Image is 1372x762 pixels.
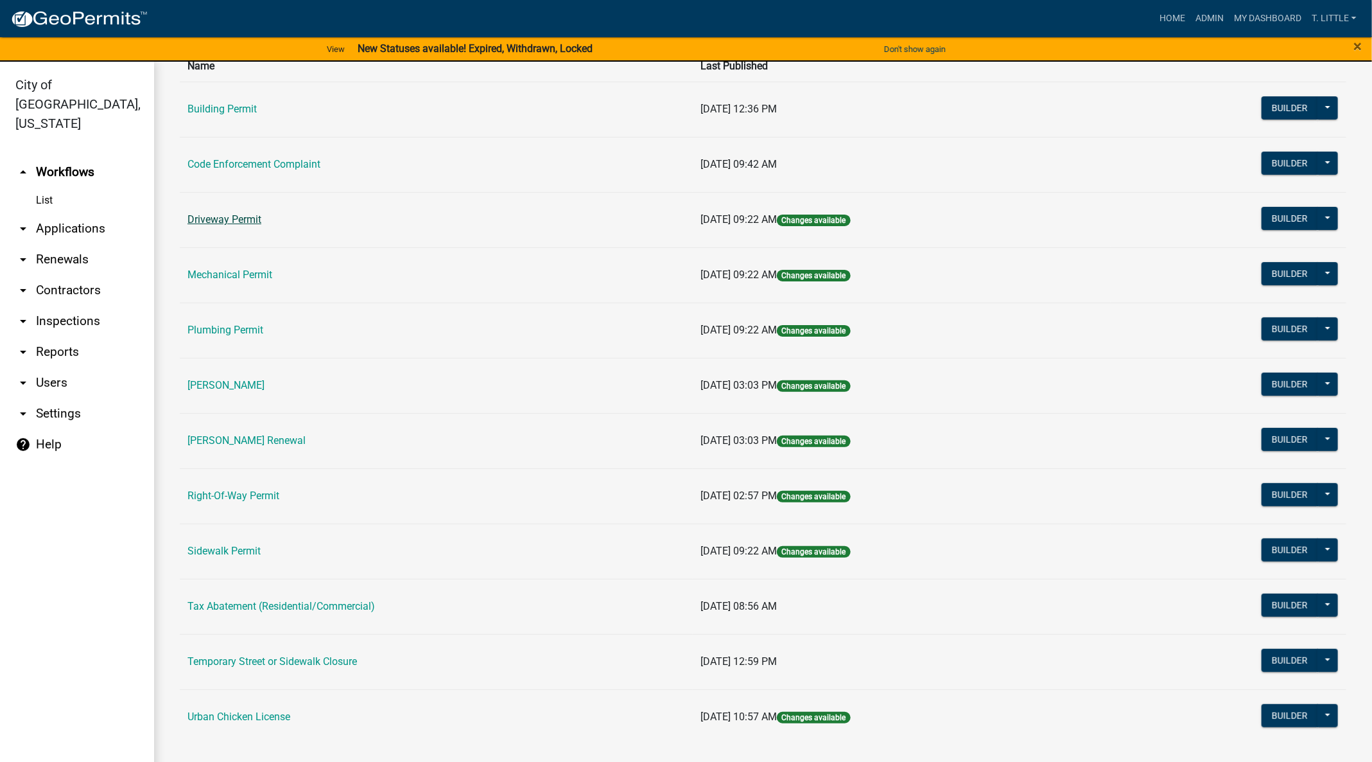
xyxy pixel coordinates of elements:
[187,158,320,170] a: Code Enforcement Complaint
[700,655,777,668] span: [DATE] 12:59 PM
[1354,37,1362,55] span: ×
[700,379,777,391] span: [DATE] 03:03 PM
[187,711,290,723] a: Urban Chicken License
[187,545,261,557] a: Sidewalk Permit
[1262,538,1318,562] button: Builder
[358,42,593,55] strong: New Statuses available! Expired, Withdrawn, Locked
[15,252,31,267] i: arrow_drop_down
[1262,152,1318,175] button: Builder
[700,269,777,281] span: [DATE] 09:22 AM
[180,50,693,82] th: Name
[700,434,777,447] span: [DATE] 03:03 PM
[1262,317,1318,341] button: Builder
[1229,6,1307,31] a: My Dashboard
[187,324,263,336] a: Plumbing Permit
[15,221,31,236] i: arrow_drop_down
[15,164,31,180] i: arrow_drop_up
[700,213,777,226] span: [DATE] 09:22 AM
[700,158,777,170] span: [DATE] 09:42 AM
[1262,373,1318,396] button: Builder
[15,406,31,421] i: arrow_drop_down
[1190,6,1229,31] a: Admin
[700,711,777,723] span: [DATE] 10:57 AM
[879,39,951,60] button: Don't show again
[187,103,257,115] a: Building Permit
[1354,39,1362,54] button: Close
[1154,6,1190,31] a: Home
[1307,6,1362,31] a: T. Little
[15,375,31,391] i: arrow_drop_down
[700,490,777,502] span: [DATE] 02:57 PM
[700,324,777,336] span: [DATE] 09:22 AM
[187,269,272,281] a: Mechanical Permit
[187,379,265,391] a: [PERSON_NAME]
[700,545,777,557] span: [DATE] 09:22 AM
[187,490,279,502] a: Right-Of-Way Permit
[1262,207,1318,230] button: Builder
[1262,704,1318,727] button: Builder
[15,344,31,360] i: arrow_drop_down
[777,325,850,337] span: Changes available
[700,600,777,612] span: [DATE] 08:56 AM
[15,437,31,452] i: help
[700,103,777,115] span: [DATE] 12:36 PM
[1262,594,1318,617] button: Builder
[693,50,1111,82] th: Last Published
[187,655,357,668] a: Temporary Street or Sidewalk Closure
[1262,96,1318,120] button: Builder
[322,39,350,60] a: View
[187,600,375,612] a: Tax Abatement (Residential/Commercial)
[777,270,850,281] span: Changes available
[187,213,261,226] a: Driveway Permit
[15,314,31,329] i: arrow_drop_down
[777,546,850,558] span: Changes available
[187,434,306,447] a: [PERSON_NAME] Renewal
[1262,262,1318,285] button: Builder
[777,380,850,392] span: Changes available
[777,215,850,226] span: Changes available
[1262,649,1318,672] button: Builder
[777,491,850,502] span: Changes available
[15,283,31,298] i: arrow_drop_down
[1262,483,1318,506] button: Builder
[777,436,850,447] span: Changes available
[777,712,850,723] span: Changes available
[1262,428,1318,451] button: Builder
